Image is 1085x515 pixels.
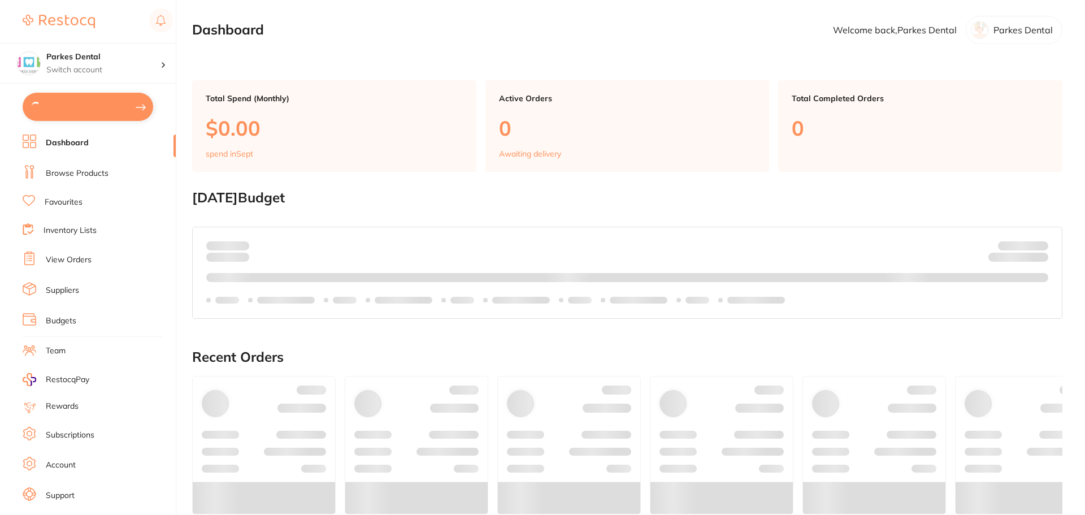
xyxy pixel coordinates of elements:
p: Labels extended [257,296,315,305]
p: Spent: [206,241,249,250]
a: Favourites [45,197,83,208]
a: Total Spend (Monthly)$0.00spend inSept [192,80,476,172]
p: Welcome back, Parkes Dental [833,25,957,35]
p: Labels extended [727,296,785,305]
p: Budget: [998,241,1048,250]
img: RestocqPay [23,373,36,386]
strong: $0.00 [229,240,249,250]
h2: [DATE] Budget [192,190,1062,206]
a: Suppliers [46,285,79,296]
p: Labels [333,296,357,305]
p: Labels extended [610,296,667,305]
p: Remaining: [988,250,1048,264]
p: month [206,250,249,264]
h2: Dashboard [192,22,264,38]
p: Awaiting delivery [499,149,561,158]
p: Active Orders [499,94,756,103]
a: Team [46,345,66,357]
a: Active Orders0Awaiting delivery [485,80,770,172]
p: Labels [568,296,592,305]
h2: Recent Orders [192,349,1062,365]
p: Labels extended [375,296,432,305]
h4: Parkes Dental [46,51,160,63]
p: 0 [792,116,1049,140]
a: Dashboard [46,137,89,149]
a: Account [46,460,76,471]
p: Labels [450,296,474,305]
p: Parkes Dental [993,25,1053,35]
a: Rewards [46,401,79,412]
p: Labels [685,296,709,305]
p: Total Spend (Monthly) [206,94,463,103]
strong: $NaN [1026,240,1048,250]
p: Labels extended [492,296,550,305]
p: Switch account [46,64,160,76]
img: Parkes Dental [18,52,40,75]
a: Inventory Lists [44,225,97,236]
p: Total Completed Orders [792,94,1049,103]
a: View Orders [46,254,92,266]
a: Total Completed Orders0 [778,80,1062,172]
p: 0 [499,116,756,140]
span: RestocqPay [46,374,89,386]
strong: $0.00 [1028,254,1048,265]
a: RestocqPay [23,373,89,386]
a: Restocq Logo [23,8,95,34]
p: $0.00 [206,116,463,140]
a: Support [46,490,75,501]
a: Budgets [46,315,76,327]
a: Browse Products [46,168,108,179]
p: Labels [215,296,239,305]
p: spend in Sept [206,149,253,158]
img: Restocq Logo [23,15,95,28]
a: Subscriptions [46,430,94,441]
